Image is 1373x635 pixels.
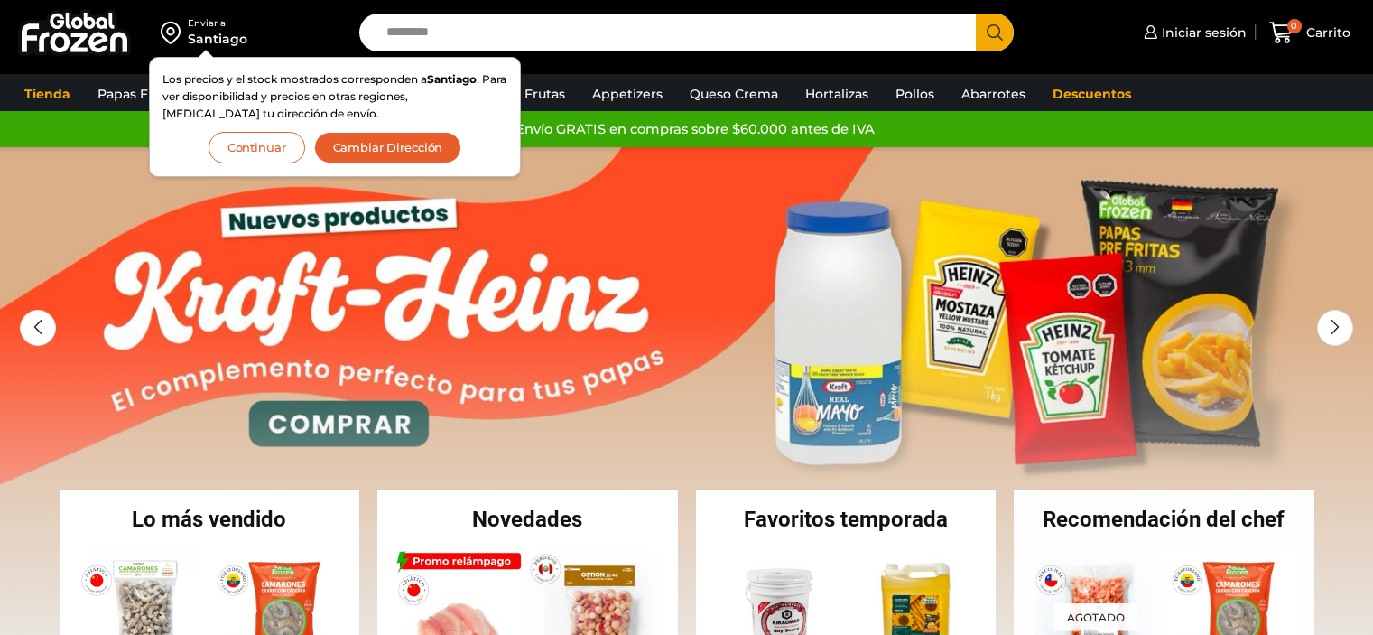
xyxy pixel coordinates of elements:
a: Abarrotes [952,77,1034,111]
div: Santiago [188,30,247,48]
a: Pollos [886,77,943,111]
a: Iniciar sesión [1139,14,1247,51]
p: Los precios y el stock mostrados corresponden a . Para ver disponibilidad y precios en otras regi... [162,70,507,123]
h2: Recomendación del chef [1014,509,1314,530]
img: address-field-icon.svg [161,17,188,48]
a: Descuentos [1044,77,1140,111]
div: Previous slide [20,310,56,346]
button: Cambiar Dirección [314,132,462,163]
a: Appetizers [583,77,672,111]
div: Enviar a [188,17,247,30]
strong: Santiago [427,72,477,86]
button: Continuar [209,132,305,163]
a: Papas Fritas [88,77,185,111]
span: 0 [1287,19,1302,33]
p: Agotado [1054,602,1137,630]
a: Hortalizas [796,77,877,111]
span: Iniciar sesión [1157,23,1247,42]
a: Tienda [15,77,79,111]
div: Next slide [1317,310,1353,346]
button: Search button [976,14,1014,51]
span: Carrito [1302,23,1350,42]
h2: Favoritos temporada [696,509,997,530]
h2: Lo más vendido [60,509,360,530]
a: 0 Carrito [1265,12,1355,54]
h2: Novedades [377,509,678,530]
a: Queso Crema [681,77,787,111]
